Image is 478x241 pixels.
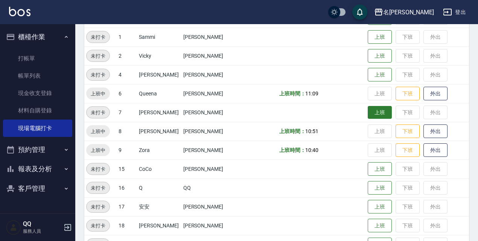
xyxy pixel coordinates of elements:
td: [PERSON_NAME] [181,46,233,65]
td: [PERSON_NAME] [137,103,181,122]
td: 2 [117,46,137,65]
a: 現金收支登錄 [3,84,72,102]
td: [PERSON_NAME] [181,216,233,235]
span: 10:51 [305,128,318,134]
td: [PERSON_NAME] [181,28,233,46]
span: 上班中 [86,90,110,98]
button: 外出 [423,87,448,101]
a: 帳單列表 [3,67,72,84]
td: [PERSON_NAME] [181,122,233,141]
button: 上班 [368,30,392,44]
button: 登出 [440,5,469,19]
td: Sammi [137,28,181,46]
span: 上班中 [86,127,110,135]
td: 1 [117,28,137,46]
a: 現場電腦打卡 [3,120,72,137]
button: 外出 [423,143,448,157]
button: 上班 [368,106,392,119]
button: 上班 [368,219,392,233]
button: 上班 [368,181,392,195]
button: 下班 [396,124,420,138]
td: [PERSON_NAME] [137,65,181,84]
p: 服務人員 [23,228,61,235]
button: 外出 [423,124,448,138]
h5: QQ [23,220,61,228]
span: 未打卡 [87,222,110,230]
span: 未打卡 [87,33,110,41]
td: 6 [117,84,137,103]
td: 7 [117,103,137,122]
td: 安安 [137,197,181,216]
td: Vicky [137,46,181,65]
td: [PERSON_NAME] [181,65,233,84]
td: 18 [117,216,137,235]
td: QQ [181,178,233,197]
td: [PERSON_NAME] [181,197,233,216]
td: 4 [117,65,137,84]
button: 上班 [368,200,392,214]
td: [PERSON_NAME] [181,84,233,103]
td: [PERSON_NAME] [181,160,233,178]
td: [PERSON_NAME] [181,141,233,160]
button: 上班 [368,68,392,82]
button: 名[PERSON_NAME] [371,5,437,20]
td: [PERSON_NAME] [181,103,233,122]
td: Zora [137,141,181,160]
button: 上班 [368,162,392,176]
td: [PERSON_NAME] [137,122,181,141]
td: 8 [117,122,137,141]
button: 客戶管理 [3,179,72,198]
b: 上班時間： [279,91,306,97]
button: 上班 [368,49,392,63]
button: 報表及分析 [3,159,72,179]
span: 11:09 [305,91,318,97]
span: 10:40 [305,147,318,153]
img: Logo [9,7,30,16]
a: 打帳單 [3,50,72,67]
button: 預約管理 [3,140,72,160]
span: 未打卡 [87,109,110,117]
span: 未打卡 [87,184,110,192]
button: 下班 [396,87,420,101]
td: Q [137,178,181,197]
td: Queena [137,84,181,103]
td: 16 [117,178,137,197]
b: 上班時間： [279,147,306,153]
button: 下班 [396,143,420,157]
button: save [352,5,367,20]
b: 上班時間： [279,128,306,134]
td: [PERSON_NAME] [137,216,181,235]
span: 上班中 [86,146,110,154]
td: CoCo [137,160,181,178]
div: 名[PERSON_NAME] [383,8,434,17]
span: 未打卡 [87,71,110,79]
span: 未打卡 [87,52,110,60]
img: Person [6,220,21,235]
button: 櫃檯作業 [3,27,72,47]
td: 17 [117,197,137,216]
a: 材料自購登錄 [3,102,72,119]
span: 未打卡 [87,203,110,211]
td: 9 [117,141,137,160]
span: 未打卡 [87,165,110,173]
td: 15 [117,160,137,178]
